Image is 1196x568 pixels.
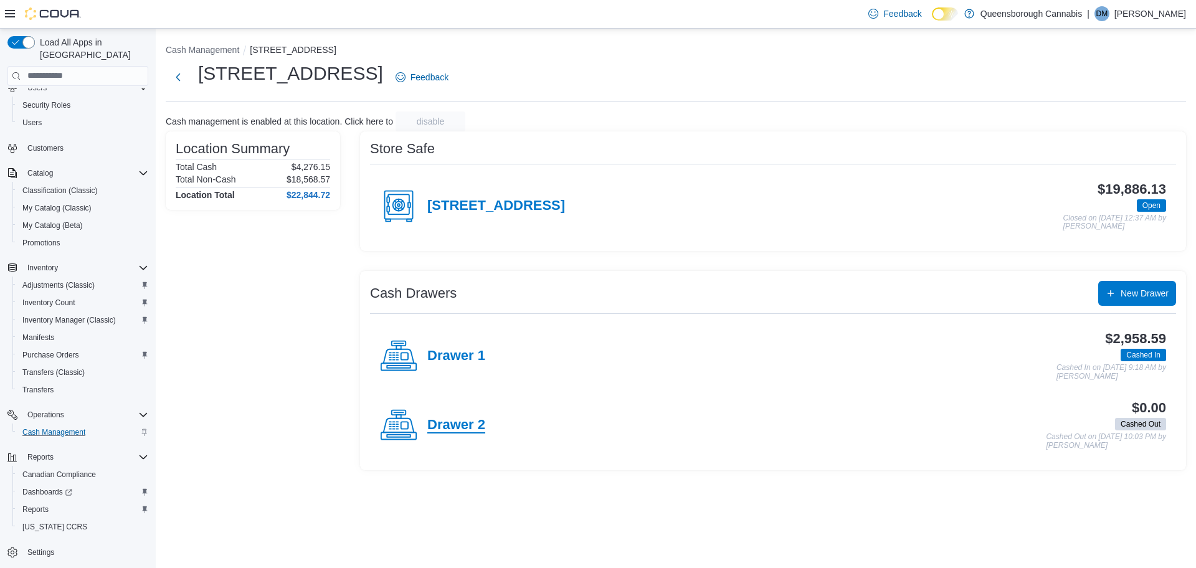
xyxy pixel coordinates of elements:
span: Canadian Compliance [22,470,96,480]
button: Users [12,114,153,131]
h3: Location Summary [176,141,290,156]
span: Open [1142,200,1160,211]
span: Settings [22,544,148,560]
p: | [1087,6,1089,21]
h6: Total Non-Cash [176,174,236,184]
h3: $0.00 [1132,400,1166,415]
button: Settings [2,543,153,561]
span: Settings [27,547,54,557]
a: Classification (Classic) [17,183,103,198]
span: Inventory [22,260,148,275]
span: Dashboards [22,487,72,497]
span: Adjustments (Classic) [17,278,148,293]
a: My Catalog (Beta) [17,218,88,233]
button: Transfers (Classic) [12,364,153,381]
h3: Cash Drawers [370,286,457,301]
span: My Catalog (Beta) [17,218,148,233]
span: Manifests [17,330,148,345]
span: Adjustments (Classic) [22,280,95,290]
button: Classification (Classic) [12,182,153,199]
span: Feedback [883,7,921,20]
a: Dashboards [17,485,77,499]
span: Catalog [22,166,148,181]
span: Cashed In [1126,349,1160,361]
h6: Total Cash [176,162,217,172]
h4: Drawer 1 [427,348,485,364]
span: Manifests [22,333,54,343]
span: Users [17,115,148,130]
button: Manifests [12,329,153,346]
button: Canadian Compliance [12,466,153,483]
a: Inventory Count [17,295,80,310]
button: Operations [22,407,69,422]
span: Promotions [17,235,148,250]
p: Cashed Out on [DATE] 10:03 PM by [PERSON_NAME] [1046,433,1166,450]
button: Customers [2,139,153,157]
span: Operations [27,410,64,420]
span: Operations [22,407,148,422]
span: Inventory Count [17,295,148,310]
span: DM [1096,6,1108,21]
span: Cash Management [17,425,148,440]
h1: [STREET_ADDRESS] [198,61,383,86]
button: Reports [2,448,153,466]
h3: $2,958.59 [1105,331,1166,346]
span: Classification (Classic) [17,183,148,198]
a: Cash Management [17,425,90,440]
a: Security Roles [17,98,75,113]
span: Transfers [22,385,54,395]
button: Cash Management [12,424,153,441]
img: Cova [25,7,81,20]
p: Cashed In on [DATE] 9:18 AM by [PERSON_NAME] [1056,364,1166,381]
button: My Catalog (Beta) [12,217,153,234]
span: Transfers (Classic) [17,365,148,380]
span: Users [22,80,148,95]
button: Promotions [12,234,153,252]
a: Transfers [17,382,59,397]
a: Reports [17,502,54,517]
span: My Catalog (Classic) [17,201,148,215]
span: Reports [22,504,49,514]
button: Security Roles [12,97,153,114]
span: Washington CCRS [17,519,148,534]
span: Inventory Manager (Classic) [22,315,116,325]
span: Security Roles [22,100,70,110]
button: Transfers [12,381,153,399]
button: Operations [2,406,153,424]
button: [STREET_ADDRESS] [250,45,336,55]
span: Load All Apps in [GEOGRAPHIC_DATA] [35,36,148,61]
span: Cash Management [22,427,85,437]
button: New Drawer [1098,281,1176,306]
button: My Catalog (Classic) [12,199,153,217]
span: Reports [27,452,54,462]
button: Catalog [22,166,58,181]
a: Customers [22,141,69,156]
div: Denise Meng [1094,6,1109,21]
input: Dark Mode [932,7,958,21]
span: Inventory [27,263,58,273]
nav: An example of EuiBreadcrumbs [166,44,1186,59]
h3: Store Safe [370,141,435,156]
span: My Catalog (Classic) [22,203,92,213]
button: Reports [12,501,153,518]
a: My Catalog (Classic) [17,201,97,215]
span: My Catalog (Beta) [22,220,83,230]
span: Inventory Manager (Classic) [17,313,148,328]
span: Open [1137,199,1166,212]
button: Inventory [2,259,153,277]
button: Adjustments (Classic) [12,277,153,294]
a: Adjustments (Classic) [17,278,100,293]
span: [US_STATE] CCRS [22,522,87,532]
p: Closed on [DATE] 12:37 AM by [PERSON_NAME] [1063,214,1166,231]
button: Cash Management [166,45,239,55]
p: Cash management is enabled at this location. Click here to [166,116,393,126]
h4: Drawer 2 [427,417,485,433]
span: Users [27,83,47,93]
span: Transfers [17,382,148,397]
span: disable [417,115,444,128]
a: Purchase Orders [17,348,84,362]
span: New Drawer [1121,287,1169,300]
a: Manifests [17,330,59,345]
p: Queensborough Cannabis [980,6,1082,21]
